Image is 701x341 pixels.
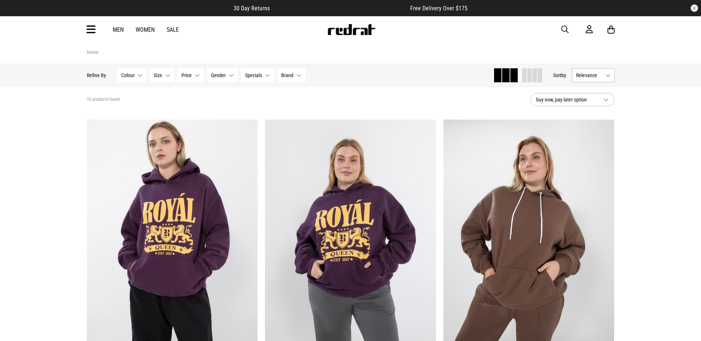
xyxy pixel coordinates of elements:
button: Sortby [553,71,566,80]
button: Relevance [572,68,615,82]
span: Size [154,72,162,78]
span: by [561,72,566,78]
iframe: Customer reviews powered by Trustpilot [285,4,395,12]
span: Gender [211,72,226,78]
a: Home [87,49,98,55]
a: Women [136,26,155,33]
p: Refine By [87,72,106,78]
span: Free Delivery Over $175 [410,5,467,12]
span: buy now, pay later option [536,95,598,104]
button: Price [177,68,204,82]
button: buy now, pay later option [530,93,615,106]
a: Men [113,26,124,33]
button: Size [150,68,174,82]
button: Brand [277,68,306,82]
span: Colour [121,72,135,78]
img: Redrat logo [327,24,376,35]
a: Sale [167,26,179,33]
span: 10 products found [87,97,120,103]
span: Relevance [576,72,602,78]
button: Colour [117,68,147,82]
button: Specials [241,68,274,82]
span: Brand [281,72,293,78]
span: 30 Day Returns [234,5,270,12]
button: Gender [207,68,238,82]
span: Specials [245,72,262,78]
span: Price [181,72,192,78]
